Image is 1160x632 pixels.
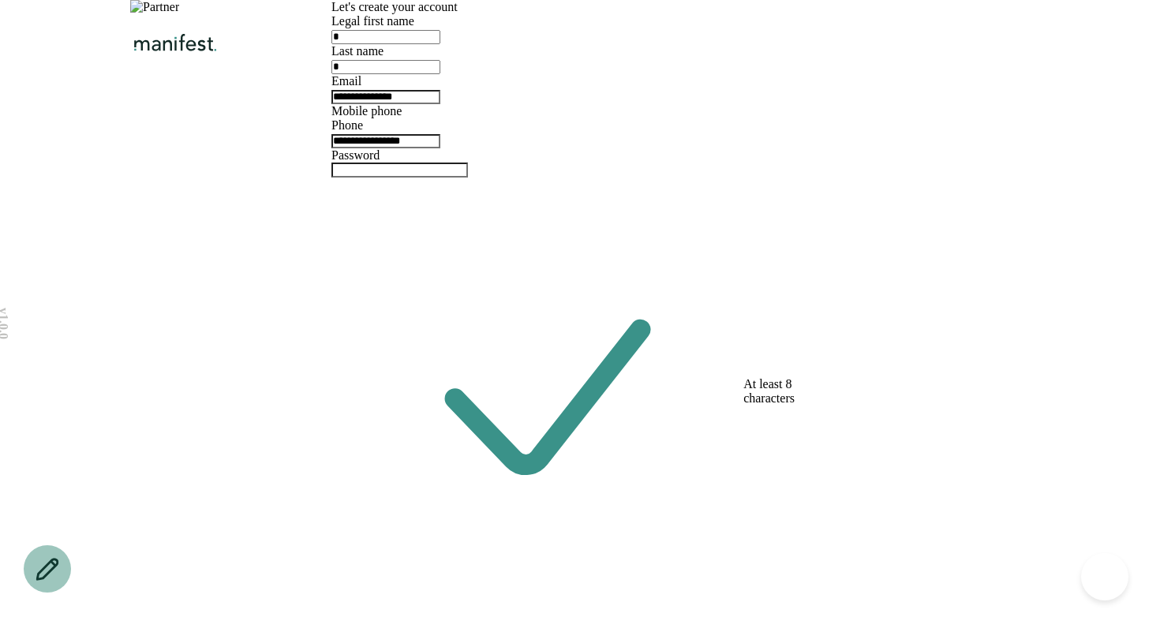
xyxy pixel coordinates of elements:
[331,148,380,162] label: Password
[130,33,1030,55] div: Logo
[130,33,221,52] img: Manifest
[331,118,829,133] div: Phone
[743,377,829,406] span: At least 8 characters
[1081,553,1128,600] iframe: Help Scout Beacon - Open
[331,104,402,118] label: Mobile phone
